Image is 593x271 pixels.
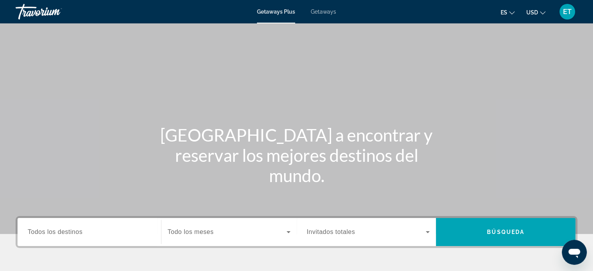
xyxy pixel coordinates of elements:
button: Change language [501,7,515,18]
a: Travorium [16,2,94,22]
span: USD [526,9,538,16]
span: Todos los destinos [28,228,83,235]
h1: [GEOGRAPHIC_DATA] a encontrar y reservar los mejores destinos del mundo. [150,125,443,186]
button: Search [436,218,575,246]
span: Invitados totales [307,228,355,235]
a: Getaways Plus [257,9,295,15]
span: es [501,9,507,16]
a: Getaways [311,9,336,15]
iframe: Botón para iniciar la ventana de mensajería [562,240,587,265]
span: Búsqueda [487,229,524,235]
button: User Menu [557,4,577,20]
span: ET [563,8,572,16]
button: Change currency [526,7,545,18]
span: Todo los meses [168,228,214,235]
input: Select destination [28,228,151,237]
div: Search widget [18,218,575,246]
